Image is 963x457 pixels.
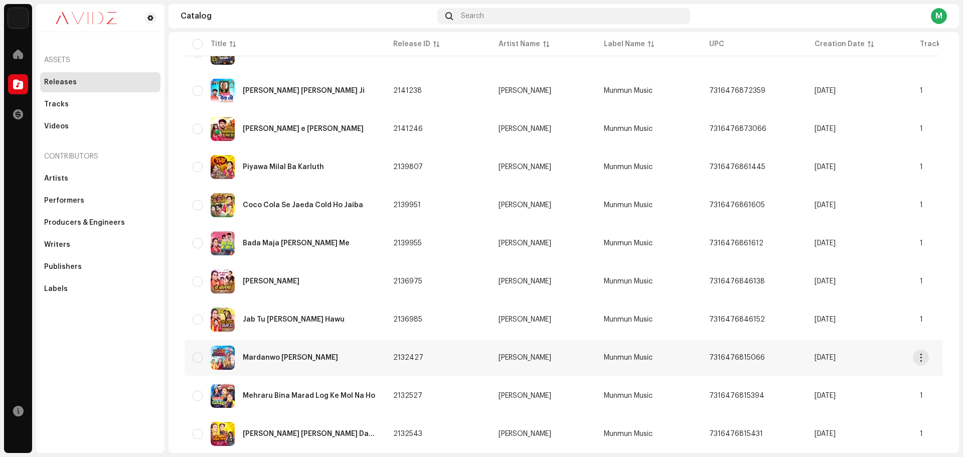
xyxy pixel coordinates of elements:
div: [PERSON_NAME] [499,164,551,171]
span: 2136975 [393,278,422,285]
div: Artist Name [499,39,540,49]
re-m-nav-item: Writers [40,235,160,255]
img: 8aab535a-e8a0-41f6-832f-2244eb6a7ba1 [211,422,235,446]
span: Munmun Music [604,202,653,209]
span: Munmun Music [604,87,653,94]
img: b50fd488-0fe4-424c-81e7-3e1683bc0454 [211,155,235,179]
span: Munmun Music [604,278,653,285]
img: 295b9a9d-3237-4870-b9b6-d659525a0be5 [211,308,235,332]
img: 0c631eef-60b6-411a-a233-6856366a70de [44,12,128,24]
re-m-nav-item: Performers [40,191,160,211]
div: Releases [44,78,77,86]
span: Feb 8, 2024 [815,164,836,171]
div: Ae Balma [243,278,299,285]
img: 286fcf2b-9221-4880-bcf9-b63f5bcf871c [211,193,235,217]
div: [PERSON_NAME] [499,87,551,94]
span: Kamlesh Lal Yadav [499,87,588,94]
span: Munmun Music [604,240,653,247]
span: Munmun Music [604,316,653,323]
span: Feb 9, 2024 [815,87,836,94]
span: 2139807 [393,164,423,171]
span: 7316476873066 [709,125,766,132]
span: 2139955 [393,240,422,247]
span: 2139951 [393,202,421,209]
span: 7316476815066 [709,354,765,361]
re-a-nav-header: Contributors [40,144,160,169]
div: Label Name [604,39,645,49]
span: 7316476815431 [709,430,763,437]
span: 2132543 [393,430,422,437]
span: Feb 8, 2024 [815,240,836,247]
span: Feb 2, 2024 [815,392,836,399]
span: Search [461,12,484,20]
span: 7316476846138 [709,278,765,285]
div: [PERSON_NAME] [499,125,551,132]
div: [PERSON_NAME] [499,240,551,247]
re-m-nav-item: Publishers [40,257,160,277]
img: 0b891438-33d1-4fd2-93d6-231cd1b0fbb5 [211,346,235,370]
span: Munmun Music [604,354,653,361]
span: Usha Udaan [499,164,588,171]
span: Feb 6, 2024 [815,316,836,323]
div: Mehraru Bina Marad Log Ke Mol Na Ho [243,392,375,399]
span: Munmun Music [604,164,653,171]
span: Virendra Chauhan [499,392,588,399]
div: [PERSON_NAME] [499,316,551,323]
div: Producers & Engineers [44,219,125,227]
div: Videos [44,122,69,130]
div: Assets [40,48,160,72]
img: 42aa243a-7f75-4500-a8cc-a0c7e03d7fba [211,269,235,293]
div: Performers [44,197,84,205]
span: Kamlesh Lal Yadav [499,125,588,132]
div: Mulayam Neta Ji [243,87,365,94]
div: Jab Tu Hamar Sali Hawu [243,316,345,323]
span: Virendra Chauhan [499,278,588,285]
span: Feb 2, 2024 [815,430,836,437]
div: Release ID [393,39,430,49]
div: [PERSON_NAME] [499,278,551,285]
div: Tracks [44,100,69,108]
div: M [931,8,947,24]
span: Virendra Chauhan [499,202,588,209]
span: Feb 8, 2024 [815,202,836,209]
div: Bada Maja Ba Jara Me [243,240,350,247]
div: Creation Date [815,39,865,49]
div: [PERSON_NAME] [499,354,551,361]
span: 7316476815394 [709,392,764,399]
re-m-nav-item: Artists [40,169,160,189]
span: Munmun Music [604,392,653,399]
div: Piyawa Milal Ba Karluth [243,164,324,171]
div: Catalog [181,12,433,20]
img: 9eaccae2-3ab8-410a-87ad-25e771a02ad6 [211,384,235,408]
span: 2132427 [393,354,423,361]
div: Title [211,39,227,49]
img: 10d72f0b-d06a-424f-aeaa-9c9f537e57b6 [8,8,28,28]
div: [PERSON_NAME] [499,392,551,399]
span: 2132527 [393,392,422,399]
img: f93f9ddd-6ca2-4331-ad42-ff35b61329af [211,79,235,103]
div: Publishers [44,263,82,271]
div: Artists [44,175,68,183]
div: Mardanwo Jaruri Janani Ke [243,354,338,361]
span: 7316476846152 [709,316,765,323]
span: 7316476861605 [709,202,765,209]
span: Virendra Chauhan [499,240,588,247]
span: 2141238 [393,87,422,94]
div: Coco Cola Se Jaeda Cold Ho Jaiba [243,202,363,209]
span: 2136985 [393,316,422,323]
span: 2141246 [393,125,423,132]
div: Writers [44,241,70,249]
span: 7316476861445 [709,164,765,171]
re-m-nav-item: Tracks [40,94,160,114]
re-m-nav-item: Producers & Engineers [40,213,160,233]
span: Virendra Chauhan [499,354,588,361]
div: Ae Saiya Godwa Dababi [243,430,377,437]
span: Munmun Music [604,125,653,132]
span: Feb 9, 2024 [815,125,836,132]
div: [PERSON_NAME] [499,430,551,437]
div: Labels [44,285,68,293]
img: fa70c3d5-875e-4535-89c5-2c17cf7b1435 [211,117,235,141]
span: Munmun Music [604,430,653,437]
span: Virendra Chauhan [499,430,588,437]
